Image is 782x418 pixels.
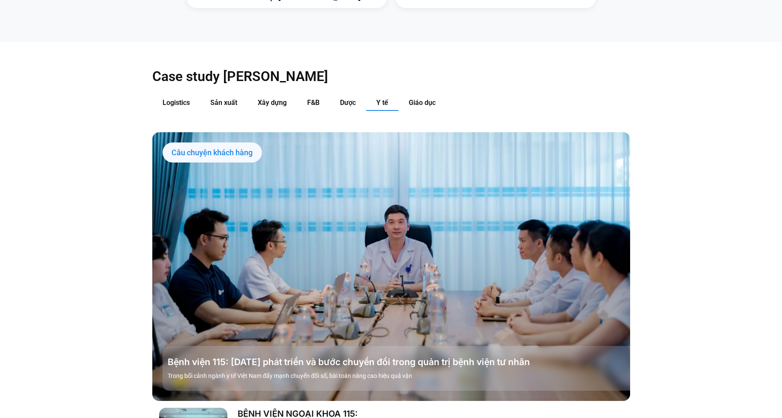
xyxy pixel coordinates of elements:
[307,99,320,107] span: F&B
[409,99,436,107] span: Giáo dục
[163,99,190,107] span: Logistics
[258,99,287,107] span: Xây dựng
[152,68,630,85] h2: Case study [PERSON_NAME]
[376,99,388,107] span: Y tế
[168,372,635,380] p: Trong bối cảnh ngành y tế Việt Nam đẩy mạnh chuyển đổi số, bài toán nâng cao hiệu quả vận
[163,142,262,163] div: Câu chuyện khách hàng
[168,356,635,368] a: Bệnh viện 115: [DATE] phát triển và bước chuyển đổi trong quản trị bệnh viện tư nhân
[210,99,237,107] span: Sản xuất
[340,99,356,107] span: Dược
